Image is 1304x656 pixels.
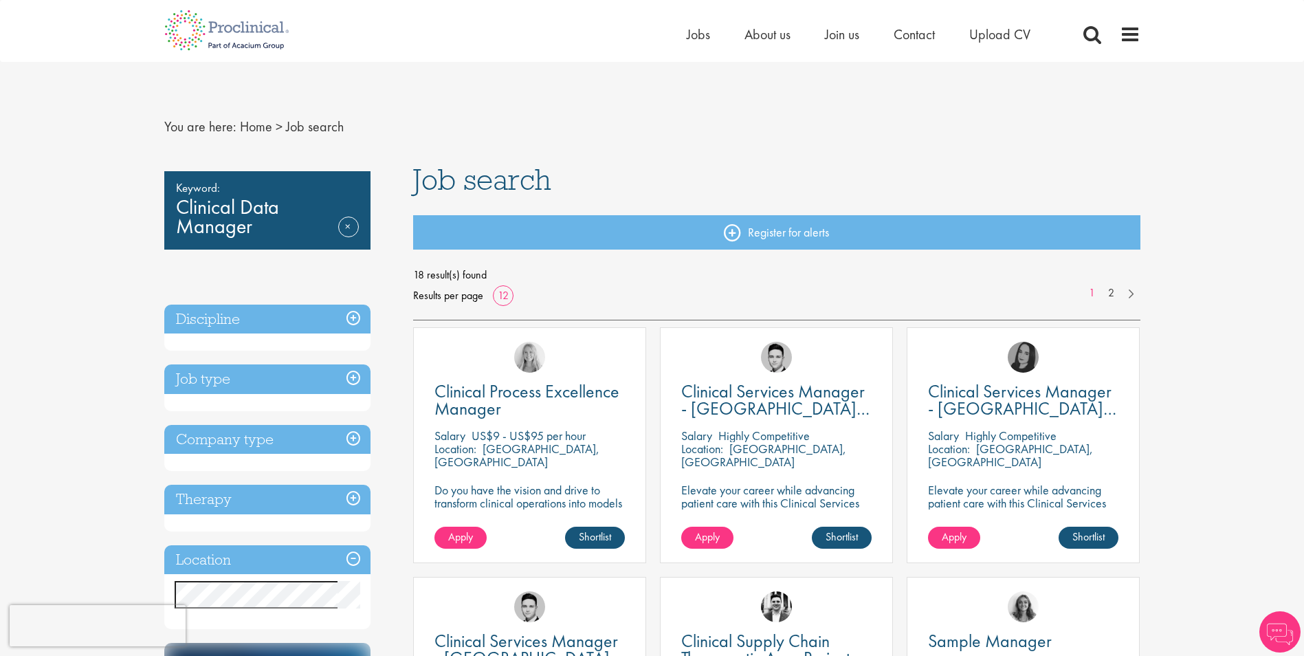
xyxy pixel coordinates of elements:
a: Clinical Services Manager - [GEOGRAPHIC_DATA], [GEOGRAPHIC_DATA] [681,383,872,417]
img: Anna Klemencic [1008,342,1039,373]
span: 18 result(s) found [413,265,1140,285]
h3: Therapy [164,485,371,514]
img: Jackie Cerchio [1008,591,1039,622]
p: US$9 - US$95 per hour [472,428,586,444]
span: Salary [434,428,465,444]
a: Apply [681,527,733,549]
span: Apply [448,529,473,544]
div: Clinical Data Manager [164,171,371,250]
span: Clinical Process Excellence Manager [434,380,619,420]
span: You are here: [164,118,236,135]
a: About us [744,25,791,43]
p: Do you have the vision and drive to transform clinical operations into models of excellence in a ... [434,483,625,536]
h3: Discipline [164,305,371,334]
iframe: reCAPTCHA [10,605,186,646]
img: Shannon Briggs [514,342,545,373]
a: Shortlist [812,527,872,549]
a: Register for alerts [413,215,1140,250]
a: Jobs [687,25,710,43]
span: Job search [286,118,344,135]
h3: Location [164,545,371,575]
p: Highly Competitive [718,428,810,444]
span: Apply [695,529,720,544]
p: Elevate your career while advancing patient care with this Clinical Services Manager position wit... [928,483,1118,536]
span: Results per page [413,285,483,306]
p: Elevate your career while advancing patient care with this Clinical Services Manager position wit... [681,483,872,536]
a: 2 [1101,285,1121,301]
img: Connor Lynes [514,591,545,622]
h3: Job type [164,364,371,394]
span: Job search [413,161,551,198]
a: breadcrumb link [240,118,272,135]
a: Remove [338,217,359,256]
a: Clinical Services Manager - [GEOGRAPHIC_DATA], [GEOGRAPHIC_DATA] [928,383,1118,417]
a: 12 [493,288,513,303]
a: Join us [825,25,859,43]
span: Keyword: [176,178,359,197]
p: [GEOGRAPHIC_DATA], [GEOGRAPHIC_DATA] [434,441,599,470]
a: Apply [928,527,980,549]
span: > [276,118,283,135]
span: Apply [942,529,966,544]
span: Clinical Services Manager - [GEOGRAPHIC_DATA], [GEOGRAPHIC_DATA] [928,380,1116,437]
a: Clinical Process Excellence Manager [434,383,625,417]
img: Connor Lynes [761,342,792,373]
a: Upload CV [969,25,1030,43]
a: Shortlist [565,527,625,549]
a: Apply [434,527,487,549]
p: Highly Competitive [965,428,1057,444]
p: [GEOGRAPHIC_DATA], [GEOGRAPHIC_DATA] [681,441,846,470]
span: Clinical Services Manager - [GEOGRAPHIC_DATA], [GEOGRAPHIC_DATA] [681,380,870,437]
span: Location: [434,441,476,457]
p: [GEOGRAPHIC_DATA], [GEOGRAPHIC_DATA] [928,441,1093,470]
a: Sample Manager [928,633,1118,650]
a: 1 [1082,285,1102,301]
span: Location: [928,441,970,457]
img: Chatbot [1259,611,1301,653]
span: Sample Manager [928,629,1052,653]
span: Salary [928,428,959,444]
span: Salary [681,428,712,444]
a: Contact [894,25,935,43]
span: Location: [681,441,723,457]
h3: Company type [164,425,371,455]
img: Edward Little [761,591,792,622]
a: Shortlist [1059,527,1118,549]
